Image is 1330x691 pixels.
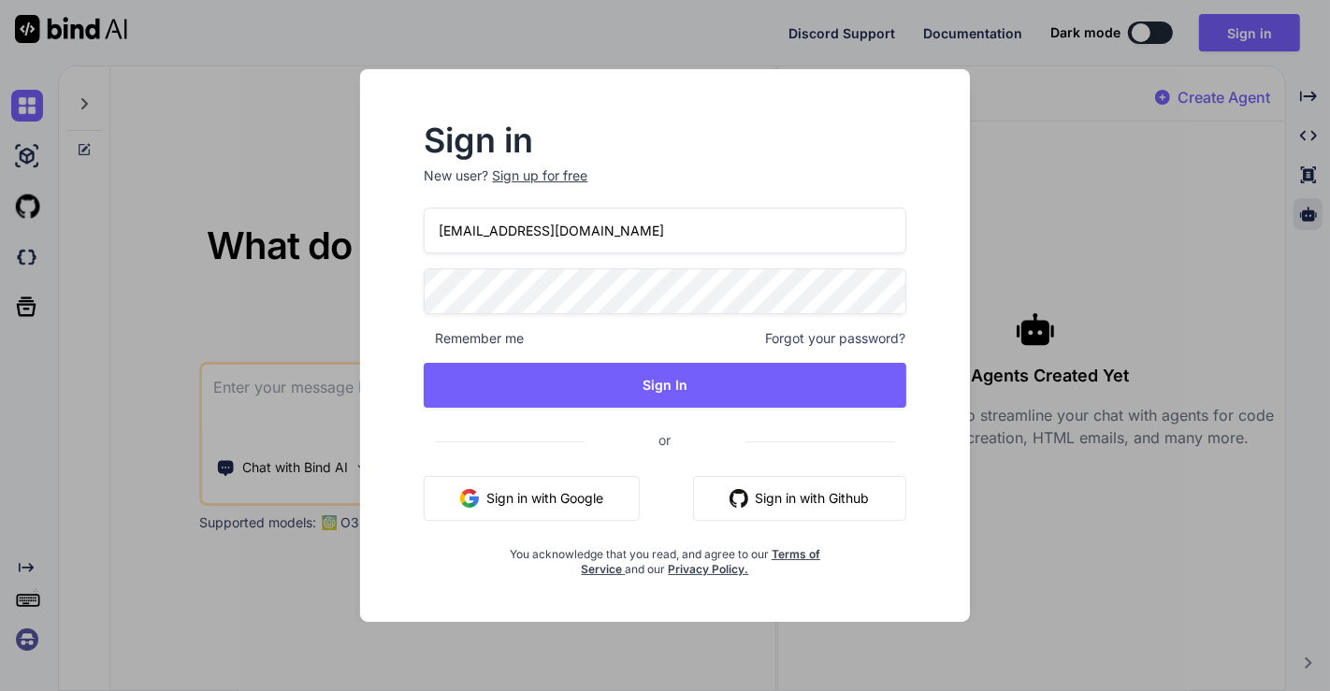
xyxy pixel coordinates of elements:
[766,329,906,348] span: Forgot your password?
[668,562,748,576] a: Privacy Policy.
[492,166,587,185] div: Sign up for free
[424,476,640,521] button: Sign in with Google
[460,489,479,508] img: google
[424,208,905,253] input: Login or Email
[585,417,746,463] span: or
[730,489,748,508] img: github
[424,329,524,348] span: Remember me
[693,476,906,521] button: Sign in with Github
[424,125,905,155] h2: Sign in
[424,363,905,408] button: Sign In
[504,536,825,577] div: You acknowledge that you read, and agree to our and our
[424,166,905,208] p: New user?
[581,547,820,576] a: Terms of Service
